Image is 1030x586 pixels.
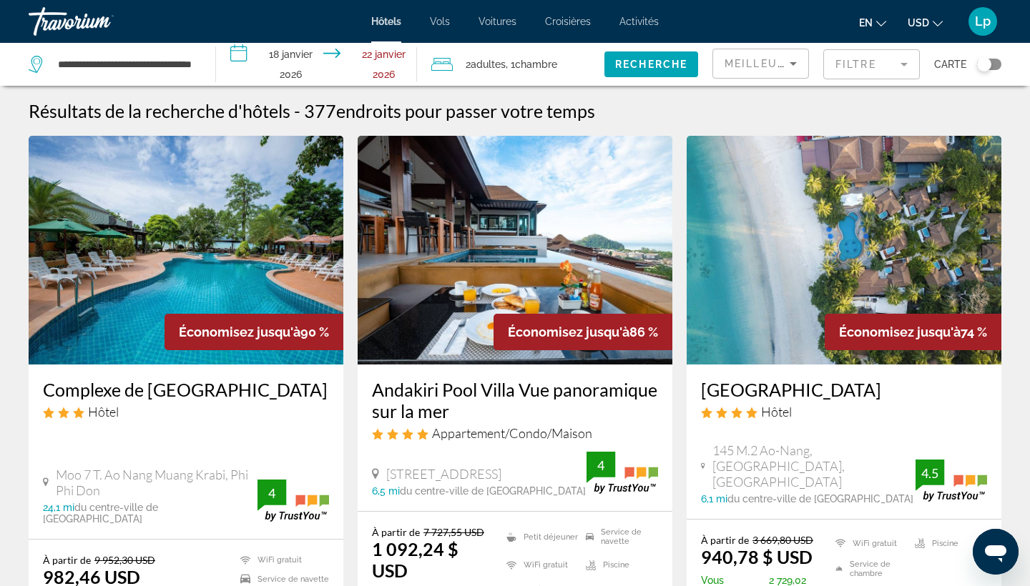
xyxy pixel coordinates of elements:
span: MEILLEURES OFFRES [725,58,851,69]
img: Image de l'hôtel [687,136,1001,364]
li: WiFi gratuit [828,534,908,552]
span: chambre [515,59,557,70]
div: 86 % [494,314,672,350]
li: WiFi gratuit [499,555,579,576]
button: Voyageurs : 2 adultes, 0 enfants [417,43,604,86]
img: Image de l'hôtel [29,136,343,364]
li: Service de navette [233,573,329,585]
li: Service de chambre [828,560,908,578]
del: 9 952,30 USD [94,554,155,566]
span: Économisez jusqu'à [508,324,629,339]
li: Petit déjeuner [499,526,579,547]
span: 6,1 mi [701,493,727,505]
div: Hôtel 3 étoiles [43,404,329,419]
span: À partir de [701,534,749,546]
del: 7 727,55 USD [423,526,484,538]
span: adultes [471,59,506,70]
span: EN [859,17,873,29]
a: Croisières [545,16,591,27]
del: 3 669,80 USD [752,534,813,546]
li: Service de navette [579,526,658,547]
div: Hôtel 4 étoiles [701,404,987,419]
li: Piscine [908,534,987,552]
span: Hôtel [761,404,792,419]
a: Activités [619,16,659,27]
div: 4 [587,457,615,474]
button: Changer de devise [908,12,943,33]
span: du centre-ville de [GEOGRAPHIC_DATA] [43,502,158,525]
div: 74 % [825,314,1001,350]
div: 4.5 [916,465,944,482]
button: Menu utilisateur [964,6,1001,36]
span: Appartement/Condo/Maison [432,425,592,441]
div: 90 % [165,314,343,350]
span: USD [908,17,929,29]
button: Changer de langue [859,12,886,33]
button: Date d'arrivée : 18 janvier 2026 Date de départ : 22 janvier 2026 [216,43,418,86]
span: endroits pour passer votre temps [336,100,595,121]
a: Hôtels [371,16,401,27]
img: trustyou-badge.svg [257,480,329,522]
img: trustyou-badge.svg [587,452,658,494]
a: Complexe de [GEOGRAPHIC_DATA] [43,379,329,400]
ins: 940,78 $ USD [701,546,813,567]
span: À partir de [372,526,420,538]
button: Basculer la carte [966,58,1001,71]
span: À partir de [43,554,91,566]
span: du centre-ville de [GEOGRAPHIC_DATA] [400,485,586,497]
a: Vols [430,16,450,27]
li: Piscine [579,555,658,576]
span: du centre-ville de [GEOGRAPHIC_DATA] [727,493,913,505]
a: Travorium [29,3,172,40]
div: 4 [257,485,286,502]
a: Voitures [479,16,516,27]
span: 6,5 mi [372,485,400,497]
span: [STREET_ADDRESS] [386,466,501,482]
div: Appartement 4 étoiles [372,425,658,441]
button: filtre [823,49,920,80]
span: RECHERCHE [615,59,687,70]
h1: Résultats de la recherche d'hôtels [29,100,290,121]
button: RECHERCHE [604,51,698,77]
span: 145 M.2 Ao-Nang, [GEOGRAPHIC_DATA], [GEOGRAPHIC_DATA] [712,442,916,490]
span: Lp [975,14,991,29]
mat-select: TRIER PAR [725,55,797,72]
iframe: Bouton de lancement de la fenêtre de messagerie [973,529,1019,575]
img: trustyou-badge.svg [916,460,987,502]
span: 2 [466,54,506,74]
span: Moo 7 T. Ao Nang Muang Krabi, Phi Phi Don [56,467,257,498]
span: - [294,100,300,121]
h2: 377 [304,100,595,121]
span: Économisez jusqu'à [179,324,300,339]
span: , 1 [506,54,557,74]
span: Économisez jusqu'à [839,324,961,339]
span: Hôtel [88,404,119,419]
img: Image de l'hôtel [358,136,672,364]
li: WiFi gratuit [233,554,329,566]
span: carte [934,54,966,74]
span: 24,1 mi [43,502,74,513]
a: Andakiri Pool Villa Vue panoramique sur la mer [372,379,658,422]
ins: 1 092,24 $ USD [372,538,458,581]
a: [GEOGRAPHIC_DATA] [701,379,987,400]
